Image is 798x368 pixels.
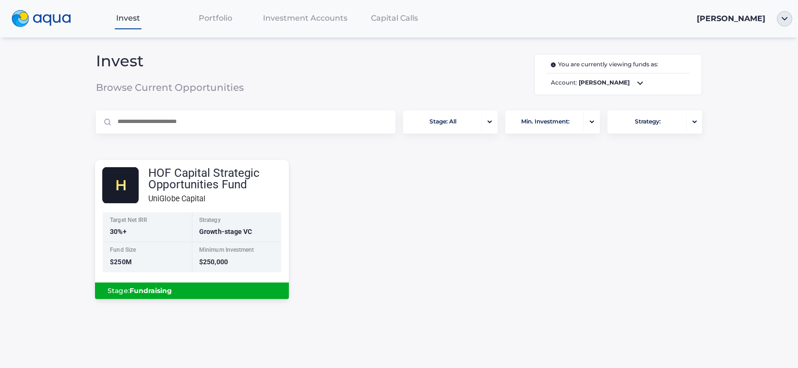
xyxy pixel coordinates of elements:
[116,13,140,23] span: Invest
[263,13,347,23] span: Investment Accounts
[635,112,661,131] span: Strategy:
[148,193,289,205] div: UniGlobe Capital
[429,112,456,131] span: Stage: All
[371,13,418,23] span: Capital Calls
[199,217,275,225] div: Strategy
[697,14,765,23] span: [PERSON_NAME]
[96,83,298,92] span: Browse Current Opportunities
[607,110,702,134] button: Strategy:portfolio-arrow
[199,247,275,255] div: Minimum Investment
[12,10,71,27] img: logo
[199,228,252,235] span: Growth-stage VC
[579,79,630,86] b: [PERSON_NAME]
[777,11,792,26] img: ellipse
[102,167,139,204] img: HOF.svg
[351,8,439,28] a: Capital Calls
[505,110,600,134] button: Min. Investment:portfolio-arrow
[547,77,690,89] span: Account:
[110,258,131,266] span: $250M
[199,258,228,266] span: $250,000
[104,119,111,125] img: Magnifier
[103,282,281,299] div: Stage:
[259,8,351,28] a: Investment Accounts
[521,112,570,131] span: Min. Investment:
[403,110,498,134] button: Stage: Allportfolio-arrow
[6,8,84,30] a: logo
[96,56,298,66] span: Invest
[129,286,172,295] b: Fundraising
[84,8,172,28] a: Invest
[488,120,492,123] img: portfolio-arrow
[172,8,259,28] a: Portfolio
[551,60,658,69] span: You are currently viewing funds as:
[590,120,594,123] img: portfolio-arrow
[110,217,186,225] div: Target Net IRR
[148,167,289,190] div: HOF Capital Strategic Opportunities Fund
[692,120,697,123] img: portfolio-arrow
[110,228,126,235] span: 30%+
[199,13,232,23] span: Portfolio
[110,247,186,255] div: Fund Size
[551,62,558,67] img: i.svg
